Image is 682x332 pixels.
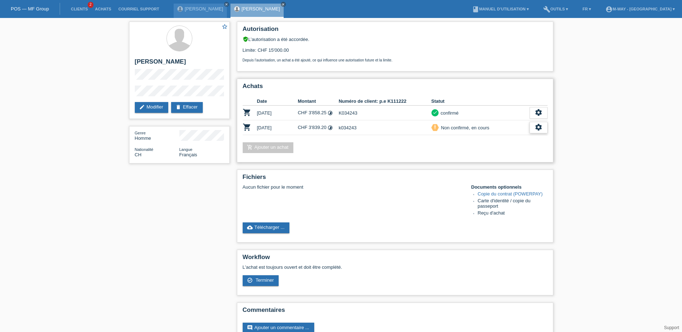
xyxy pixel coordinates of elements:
div: Non confirmé, en cours [439,124,489,132]
div: confirmé [439,109,459,117]
td: CHF 3'839.20 [298,120,339,135]
h4: Documents optionnels [471,184,548,190]
span: 2 [88,2,93,8]
a: buildOutils ▾ [540,7,572,11]
i: star_border [221,23,228,30]
span: Genre [135,131,146,135]
td: K034243 [339,106,431,120]
a: editModifier [135,102,168,113]
a: POS — MF Group [11,6,49,11]
i: cloud_upload [247,225,253,230]
i: check [432,110,438,115]
i: close [282,3,285,6]
a: [PERSON_NAME] [242,6,280,11]
a: check_circle_outline Terminer [243,275,279,286]
h2: Fichiers [243,174,548,184]
i: build [543,6,550,13]
a: close [224,2,229,7]
i: verified_user [243,36,248,42]
a: add_shopping_cartAjouter un achat [243,142,294,153]
span: Suisse [135,152,142,157]
div: Limite: CHF 15'000.00 [243,42,548,62]
div: Homme [135,130,179,141]
i: add_shopping_cart [247,144,253,150]
a: close [281,2,286,7]
li: Reçu d'achat [478,210,548,217]
li: Carte d'identité / copie du passeport [478,198,548,210]
i: book [472,6,479,13]
a: Courriel Support [115,7,163,11]
a: deleteEffacer [171,102,203,113]
i: account_circle [605,6,613,13]
a: [PERSON_NAME] [185,6,223,11]
th: Statut [431,97,530,106]
a: star_border [221,23,228,31]
i: edit [139,104,145,110]
td: [DATE] [257,120,298,135]
a: Achats [91,7,115,11]
i: Taux fixes (24 versements) [328,125,333,130]
h2: Workflow [243,254,548,264]
span: Langue [179,147,193,152]
i: POSP00028576 [243,123,251,132]
a: Copie du contrat (POWERPAY) [478,191,543,197]
a: account_circlem-way - [GEOGRAPHIC_DATA] ▾ [602,7,678,11]
i: POSP00004019 [243,108,251,117]
span: Français [179,152,197,157]
div: Aucun fichier pour le moment [243,184,462,190]
h2: [PERSON_NAME] [135,58,224,69]
h2: Commentaires [243,306,548,317]
i: comment [247,325,253,331]
td: CHF 3'858.25 [298,106,339,120]
td: [DATE] [257,106,298,120]
i: close [225,3,228,6]
a: Clients [67,7,91,11]
h2: Autorisation [243,26,548,36]
div: L’autorisation a été accordée. [243,36,548,42]
p: L'achat est toujours ouvert et doit être complété. [243,264,548,270]
a: FR ▾ [579,7,595,11]
td: k034243 [339,120,431,135]
a: bookManuel d’utilisation ▾ [468,7,532,11]
span: Terminer [256,277,274,283]
th: Numéro de client: p.e K111222 [339,97,431,106]
i: delete [175,104,181,110]
th: Date [257,97,298,106]
a: Support [664,325,679,330]
h2: Achats [243,83,548,93]
p: Depuis l’autorisation, un achat a été ajouté, ce qui influence une autorisation future et la limite. [243,58,548,62]
i: settings [535,123,543,131]
i: check_circle_outline [247,277,253,283]
i: Taux fixes (24 versements) [328,110,333,116]
i: priority_high [432,125,438,130]
i: settings [535,109,543,116]
a: cloud_uploadTélécharger ... [243,222,290,233]
th: Montant [298,97,339,106]
span: Nationalité [135,147,154,152]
